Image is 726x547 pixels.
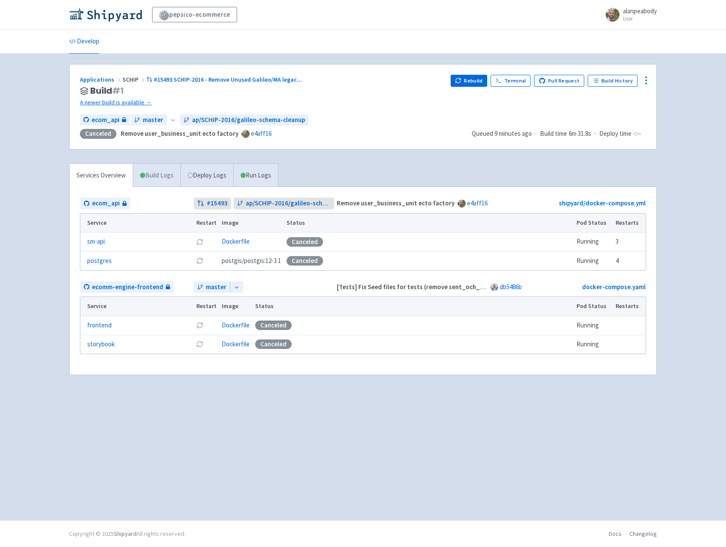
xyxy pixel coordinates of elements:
button: Restart pod [196,238,203,245]
a: Deploy Logs [180,164,233,187]
a: Build Logs [133,164,180,187]
span: #15493 SCHIP-2016 - Remove Unused Galileo/MA legac ... [154,76,302,83]
a: Dockerfile [222,340,250,348]
img: Shipyard logo [69,8,142,21]
a: alanpeabody User [601,8,657,21]
button: Restart pod [196,341,203,348]
div: Canceled [255,339,292,349]
span: Build time [540,129,567,139]
span: ecom_api [92,199,120,208]
a: pepsico-ecommerce [152,7,237,22]
th: Restart [193,297,219,316]
a: ecom_api [80,198,130,209]
div: Canceled [80,129,116,139]
th: Pod Status [574,214,613,232]
td: 3 [613,232,646,251]
a: frontend [87,321,112,330]
strong: [Tests] Fix Seed files for tests (remove sent_och_dummy_order type) (#3059) [337,283,560,291]
div: Copyright © 2025 All rights reserved. [69,529,186,538]
a: docker-compose.yaml [582,283,646,291]
span: Build [90,86,124,96]
th: Restarts [613,214,646,232]
a: ap/SCHIP-2016/galileo-schema-cleanup [180,114,308,126]
span: master [206,282,226,292]
strong: # 15493 [207,199,228,208]
td: Running [574,335,613,354]
a: Docs [609,530,622,538]
a: Terminal [491,75,531,87]
button: Restart pod [196,257,203,264]
small: User [623,16,657,21]
a: master [194,281,230,293]
div: Canceled [287,237,323,247]
th: Pod Status [574,297,613,316]
span: Queued [472,129,532,138]
td: Running [574,251,613,270]
span: ap/SCHIP-2016/galileo-schema-cleanup [192,115,305,125]
a: db5486b [500,283,522,291]
a: master [131,114,167,126]
a: ap/SCHIP-2016/galileo-schema-cleanup [234,198,335,209]
strong: Remove user_business_unit ecto factory [337,199,455,207]
div: Canceled [255,321,292,330]
th: Status [253,297,574,316]
div: · · [472,129,646,139]
a: Build History [588,75,638,87]
th: Restart [193,214,219,232]
button: Restart pod [196,322,203,329]
span: master [143,115,163,125]
a: storybook [87,339,115,349]
th: Image [219,214,284,232]
th: Image [219,297,253,316]
span: ap/SCHIP-2016/galileo-schema-cleanup [246,199,331,208]
span: alanpeabody [623,7,657,15]
a: sm-api [87,237,105,247]
a: Develop [69,30,99,54]
a: Dockerfile [222,321,250,329]
th: Service [80,297,193,316]
div: Canceled [287,256,323,266]
th: Restarts [613,297,646,316]
a: A newer build is available → [80,98,444,107]
a: #15493 SCHIP-2016 - Remove Unused Galileo/MA legac... [146,76,303,83]
a: postgres [87,256,112,266]
td: Running [574,232,613,251]
a: e4aff16 [467,199,488,207]
a: Run Logs [233,164,278,187]
span: SCHIP [122,76,146,83]
a: ecomm-engine-frontend [80,281,174,293]
span: postgis/postgis:12-3.1 [222,256,281,266]
td: 4 [613,251,646,270]
td: Running [574,316,613,335]
a: Applications [80,76,122,83]
span: ecom_api [92,115,119,125]
a: e4aff16 [251,129,271,138]
a: Pull Request [534,75,584,87]
span: Deploy time [599,129,631,139]
a: Shipyard [114,530,137,538]
th: Service [80,214,193,232]
span: -:-- [633,129,641,139]
a: Changelog [629,530,657,538]
span: ecomm-engine-frontend [92,282,163,292]
span: # 1 [112,85,124,97]
a: shipyard/docker-compose.yml [559,199,646,207]
span: ← [170,115,177,125]
button: Rebuild [451,75,488,87]
strong: Remove user_business_unit ecto factory [121,129,238,138]
a: Dockerfile [222,237,250,245]
a: #15493 [194,198,231,209]
time: 9 minutes ago [494,129,532,138]
a: ecom_api [80,114,130,126]
a: Services Overview [70,164,133,187]
th: Status [284,214,574,232]
span: 6m 31.8s [569,129,591,139]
